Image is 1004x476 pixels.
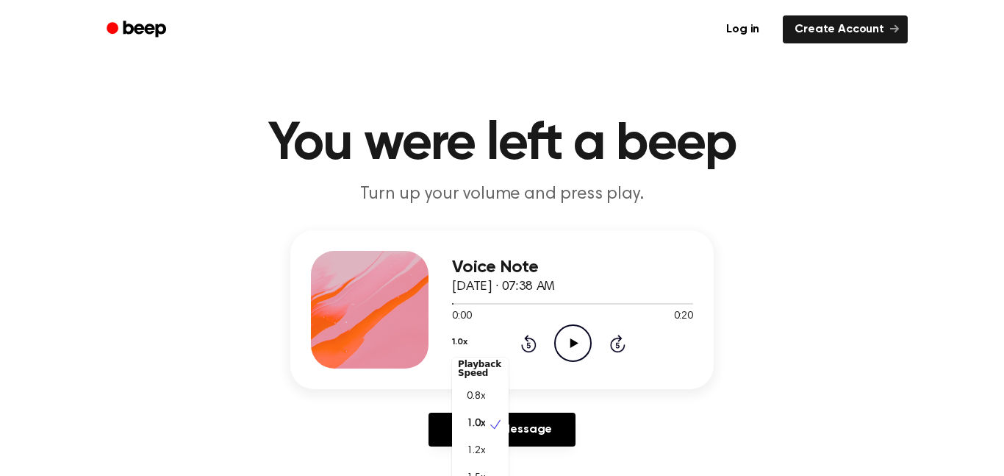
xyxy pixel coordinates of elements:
span: 1.0x [467,416,485,432]
div: Playback Speed [452,354,509,383]
button: 1.0x [452,330,467,355]
span: 0.8x [467,389,485,405]
span: 1.2x [467,444,485,459]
